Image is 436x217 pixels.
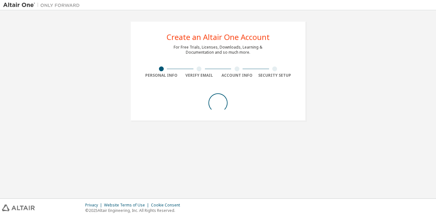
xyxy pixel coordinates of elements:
[218,73,256,78] div: Account Info
[174,45,262,55] div: For Free Trials, Licenses, Downloads, Learning & Documentation and so much more.
[85,203,104,208] div: Privacy
[2,205,35,211] img: altair_logo.svg
[151,203,184,208] div: Cookie Consent
[180,73,218,78] div: Verify Email
[3,2,83,8] img: Altair One
[104,203,151,208] div: Website Terms of Use
[142,73,180,78] div: Personal Info
[256,73,294,78] div: Security Setup
[85,208,184,213] p: © 2025 Altair Engineering, Inc. All Rights Reserved.
[167,33,270,41] div: Create an Altair One Account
